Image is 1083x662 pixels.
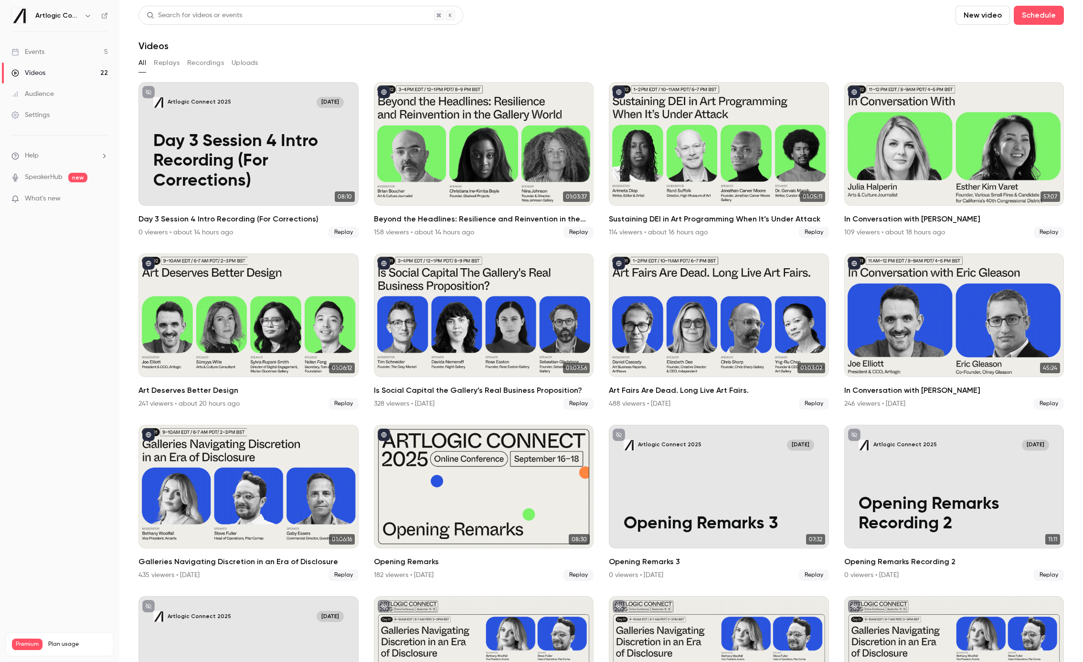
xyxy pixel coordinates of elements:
h2: In Conversation with [PERSON_NAME] [844,213,1064,225]
h2: In Conversation with [PERSON_NAME] [844,385,1064,396]
button: Recordings [187,55,224,71]
span: Replay [1034,569,1064,581]
button: published [848,257,860,270]
h2: Opening Remarks 3 [609,556,829,567]
a: Opening Remarks Recording 2Artlogic Connect 2025[DATE]Opening Remarks Recording 211:11Opening Rem... [844,425,1064,581]
a: 08:30Opening Remarks182 viewers • [DATE]Replay [374,425,594,581]
a: 01:03:02Art Fairs Are Dead. Long Live Art Fairs.488 viewers • [DATE]Replay [609,253,829,410]
li: Is Social Capital the Gallery’s Real Business Proposition? [374,253,594,410]
button: published [142,257,155,270]
span: Replay [563,569,594,581]
a: 57:07In Conversation with [PERSON_NAME]109 viewers • about 18 hours agoReplay [844,82,1064,238]
div: 0 viewers • [DATE] [609,570,663,580]
section: Videos [138,6,1064,656]
button: published [378,429,390,441]
div: 488 viewers • [DATE] [609,399,670,409]
button: unpublished [613,429,625,441]
span: Replay [799,398,829,410]
h2: Opening Remarks Recording 2 [844,556,1064,567]
div: 114 viewers • about 16 hours ago [609,228,708,237]
button: published [142,429,155,441]
span: 07:32 [806,534,825,545]
button: Uploads [232,55,258,71]
span: 57:07 [1041,191,1060,202]
span: Replay [799,227,829,238]
li: Galleries Navigating Discretion in an Era of Disclosure [138,425,359,581]
span: Replay [799,569,829,581]
button: unpublished [142,600,155,612]
h6: Artlogic Connect 2025 [35,11,80,21]
li: Sustaining DEI in Art Programming When It’s Under Attack [609,82,829,238]
span: [DATE] [1022,440,1049,451]
span: Replay [329,227,359,238]
span: 08:30 [569,534,590,545]
span: 01:05:11 [800,191,825,202]
div: 0 viewers • about 14 hours ago [138,228,233,237]
div: 182 viewers • [DATE] [374,570,434,580]
li: help-dropdown-opener [11,151,108,161]
span: Plan usage [48,641,107,648]
span: Replay [329,569,359,581]
div: 241 viewers • about 20 hours ago [138,399,240,409]
h2: Is Social Capital the Gallery’s Real Business Proposition? [374,385,594,396]
a: Opening Remarks 3Artlogic Connect 2025[DATE]Opening Remarks 307:32Opening Remarks 30 viewers • [D... [609,425,829,581]
div: Settings [11,110,50,120]
img: Opening Remarks 3 [624,440,635,451]
div: Search for videos or events [147,11,242,21]
span: Replay [1034,227,1064,238]
span: 01:06:12 [329,363,355,373]
p: Opening Remarks 3 [624,514,814,534]
span: [DATE] [787,440,814,451]
span: 01:03:37 [563,191,590,202]
a: 01:06:16Galleries Navigating Discretion in an Era of Disclosure435 viewers • [DATE]Replay [138,425,359,581]
button: unpublished [378,600,390,612]
button: unpublished [142,86,155,98]
button: published [378,257,390,270]
li: Art Deserves Better Design [138,253,359,410]
span: 45:24 [1040,363,1060,373]
img: Opening Remarks Recording 2 [859,440,870,451]
span: 01:07:56 [563,363,590,373]
li: Day 3 Session 4 Intro Recording (For Corrections) [138,82,359,238]
p: Artlogic Connect 2025 [873,441,937,449]
img: Day 3 Session 4 Intro Recording (For Corrections) [153,97,164,108]
h2: Art Fairs Are Dead. Long Live Art Fairs. [609,385,829,396]
h2: Beyond the Headlines: Resilience and Reinvention in the Gallery World [374,213,594,225]
span: Premium [12,639,42,650]
p: Artlogic Connect 2025 [168,98,231,106]
button: unpublished [848,429,860,441]
div: Videos [11,68,45,78]
img: Artlogic Connect 2025 [12,8,27,23]
p: Artlogic Connect 2025 [638,441,701,449]
span: Replay [563,398,594,410]
a: 01:03:37Beyond the Headlines: Resilience and Reinvention in the Gallery World158 viewers • about ... [374,82,594,238]
li: Opening Remarks 3 [609,425,829,581]
a: SpeakerHub [25,172,63,182]
button: All [138,55,146,71]
li: Opening Remarks Recording 2 [844,425,1064,581]
li: Beyond the Headlines: Resilience and Reinvention in the Gallery World [374,82,594,238]
h2: Sustaining DEI in Art Programming When It’s Under Attack [609,213,829,225]
button: unpublished [848,600,860,612]
div: 328 viewers • [DATE] [374,399,435,409]
h2: Galleries Navigating Discretion in an Era of Disclosure [138,556,359,567]
a: 45:24In Conversation with [PERSON_NAME]246 viewers • [DATE]Replay [844,253,1064,410]
h2: Day 3 Session 4 Intro Recording (For Corrections) [138,213,359,225]
button: published [378,86,390,98]
p: Opening Remarks Recording 2 [859,494,1049,534]
span: [DATE] [317,97,344,108]
div: 0 viewers • [DATE] [844,570,899,580]
button: published [613,86,625,98]
a: Day 3 Session 4 Intro Recording (For Corrections)Artlogic Connect 2025[DATE]Day 3 Session 4 Intro... [138,82,359,238]
div: Events [11,47,44,57]
div: 109 viewers • about 18 hours ago [844,228,945,237]
span: Replay [563,227,594,238]
button: published [613,257,625,270]
span: 01:06:16 [329,534,355,545]
button: Schedule [1014,6,1064,25]
iframe: Noticeable Trigger [96,195,108,203]
h1: Videos [138,40,169,52]
button: unpublished [613,600,625,612]
div: 158 viewers • about 14 hours ago [374,228,474,237]
button: Replays [154,55,180,71]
